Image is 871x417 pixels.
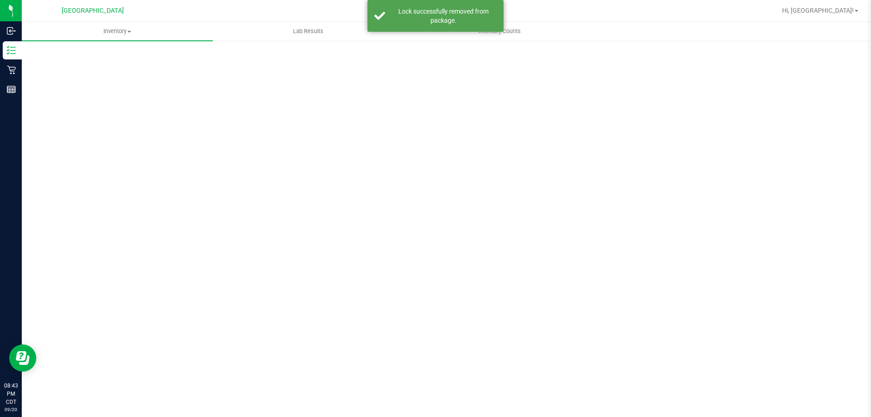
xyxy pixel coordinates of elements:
[782,7,854,14] span: Hi, [GEOGRAPHIC_DATA]!
[390,7,497,25] div: Lock successfully removed from package.
[213,22,404,41] a: Lab Results
[7,65,16,74] inline-svg: Retail
[281,27,336,35] span: Lab Results
[4,406,18,413] p: 09/20
[7,46,16,55] inline-svg: Inventory
[4,382,18,406] p: 08:43 PM CDT
[22,27,213,35] span: Inventory
[62,7,124,15] span: [GEOGRAPHIC_DATA]
[9,344,36,372] iframe: Resource center
[22,22,213,41] a: Inventory
[7,26,16,35] inline-svg: Inbound
[7,85,16,94] inline-svg: Reports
